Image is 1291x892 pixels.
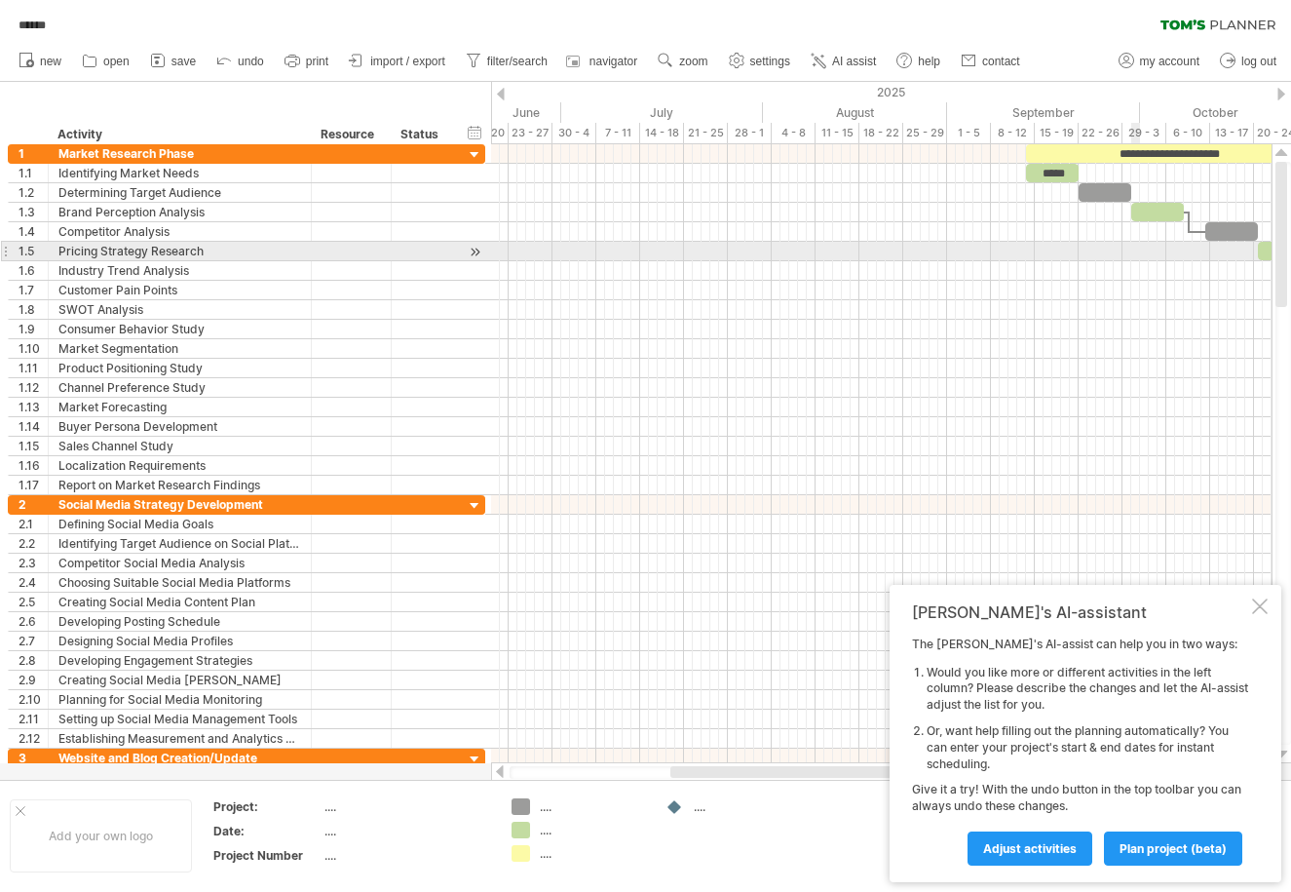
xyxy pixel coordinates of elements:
div: Competitor Analysis [58,222,301,241]
div: 2.2 [19,534,48,553]
div: 1.4 [19,222,48,241]
a: my account [1114,49,1205,74]
div: Market Forecasting [58,398,301,416]
a: plan project (beta) [1104,832,1242,866]
a: log out [1215,49,1282,74]
div: 2.3 [19,554,48,572]
span: new [40,55,61,68]
div: 3 [19,749,48,767]
a: print [280,49,334,74]
div: Identifying Target Audience on Social Platforms [58,534,301,553]
div: 6 - 10 [1166,123,1210,143]
span: Adjust activities [983,841,1077,856]
div: Localization Requirements [58,456,301,475]
div: 2 [19,495,48,514]
div: Date: [213,823,321,839]
div: .... [324,798,488,815]
span: plan project (beta) [1120,841,1227,856]
div: 23 - 27 [509,123,552,143]
span: my account [1140,55,1199,68]
div: 1.3 [19,203,48,221]
div: Competitor Social Media Analysis [58,554,301,572]
li: Would you like more or different activities in the left column? Please describe the changes and l... [927,665,1248,714]
div: 1.9 [19,320,48,338]
div: 2.12 [19,729,48,748]
div: 13 - 17 [1210,123,1254,143]
div: 1.8 [19,300,48,319]
div: Activity [57,125,300,144]
span: open [103,55,130,68]
div: Pricing Strategy Research [58,242,301,260]
div: Identifying Market Needs [58,164,301,182]
div: The [PERSON_NAME]'s AI-assist can help you in two ways: Give it a try! With the undo button in th... [912,637,1248,865]
div: Brand Perception Analysis [58,203,301,221]
span: zoom [679,55,707,68]
div: 1.11 [19,359,48,377]
li: Or, want help filling out the planning automatically? You can enter your project's start & end da... [927,723,1248,772]
div: 25 - 29 [903,123,947,143]
span: save [171,55,196,68]
div: 14 - 18 [640,123,684,143]
div: .... [324,847,488,864]
div: 21 - 25 [684,123,728,143]
a: undo [211,49,270,74]
div: 1.14 [19,417,48,436]
div: Status [400,125,443,144]
div: 11 - 15 [816,123,859,143]
div: 1.17 [19,476,48,494]
span: settings [750,55,790,68]
div: SWOT Analysis [58,300,301,319]
div: 1.6 [19,261,48,280]
div: .... [540,845,646,862]
div: Setting up Social Media Management Tools [58,710,301,728]
span: import / export [370,55,445,68]
div: Project Number [213,847,321,864]
a: new [14,49,67,74]
div: 1.7 [19,281,48,299]
div: .... [540,822,646,838]
div: 1.10 [19,339,48,358]
span: contact [982,55,1020,68]
a: save [145,49,202,74]
div: 22 - 26 [1079,123,1122,143]
a: settings [724,49,796,74]
a: filter/search [461,49,553,74]
div: August 2025 [763,102,947,123]
div: Planning for Social Media Monitoring [58,690,301,709]
div: 1.13 [19,398,48,416]
div: .... [694,798,800,815]
div: Project: [213,798,321,815]
div: 8 - 12 [991,123,1035,143]
div: 15 - 19 [1035,123,1079,143]
div: Consumer Behavior Study [58,320,301,338]
div: 2.7 [19,632,48,650]
span: AI assist [832,55,876,68]
span: help [918,55,940,68]
div: Buyer Persona Development [58,417,301,436]
div: 2.5 [19,593,48,611]
div: 2.11 [19,710,48,728]
div: 1 [19,144,48,163]
div: .... [324,823,488,839]
div: 29 - 3 [1122,123,1166,143]
div: 1.1 [19,164,48,182]
div: 1.16 [19,456,48,475]
div: Website and Blog Creation/Update [58,749,301,767]
a: zoom [653,49,713,74]
div: Report on Market Research Findings [58,476,301,494]
a: contact [956,49,1026,74]
div: 4 - 8 [772,123,816,143]
div: 30 - 4 [552,123,596,143]
div: 2.1 [19,515,48,533]
div: July 2025 [561,102,763,123]
div: Choosing Suitable Social Media Platforms [58,573,301,592]
span: navigator [589,55,637,68]
div: Product Positioning Study [58,359,301,377]
a: Adjust activities [968,832,1092,866]
div: 2.4 [19,573,48,592]
span: log out [1241,55,1276,68]
a: help [892,49,946,74]
div: Social Media Strategy Development [58,495,301,514]
div: September 2025 [947,102,1140,123]
div: Resource [321,125,380,144]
